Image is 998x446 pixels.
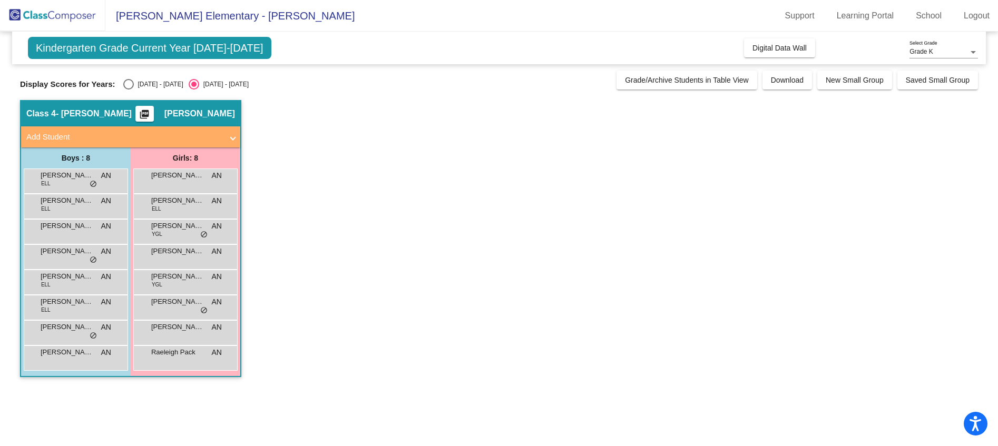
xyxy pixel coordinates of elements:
span: Digital Data Wall [752,44,807,52]
span: [PERSON_NAME] [41,296,93,307]
span: do_not_disturb_alt [90,332,97,340]
span: [PERSON_NAME] [41,246,93,256]
span: [PERSON_NAME] [PERSON_NAME] [151,322,204,332]
span: AN [101,271,111,282]
span: ELL [41,281,51,289]
span: AN [211,221,221,232]
span: do_not_disturb_alt [90,180,97,189]
div: Boys : 8 [21,147,131,169]
span: AN [101,170,111,181]
span: [PERSON_NAME] [PERSON_NAME] [41,271,93,282]
span: do_not_disturb_alt [90,256,97,264]
span: AN [101,246,111,257]
mat-radio-group: Select an option [123,79,249,90]
span: [PERSON_NAME] [151,246,204,256]
span: Kindergarten Grade Current Year [DATE]-[DATE] [28,37,271,59]
span: AN [211,347,221,358]
span: AN [101,322,111,333]
span: Grade K [909,48,933,55]
span: YGL [152,281,162,289]
span: [PERSON_NAME] [164,108,235,119]
span: New Small Group [826,76,884,84]
span: [PERSON_NAME] [41,322,93,332]
div: [DATE] - [DATE] [199,80,249,89]
span: AN [101,195,111,206]
a: Logout [955,7,998,24]
span: AN [211,296,221,308]
button: Digital Data Wall [744,38,815,57]
span: [PERSON_NAME] [41,170,93,181]
mat-expansion-panel-header: Add Student [21,126,240,147]
span: [PERSON_NAME] Wall [41,195,93,206]
span: do_not_disturb_alt [200,231,208,239]
span: - [PERSON_NAME] [56,108,132,119]
span: Grade/Archive Students in Table View [625,76,749,84]
span: [PERSON_NAME] [41,221,93,231]
button: Download [762,71,812,90]
span: AN [101,296,111,308]
span: [PERSON_NAME] Elementary - [PERSON_NAME] [105,7,355,24]
span: [PERSON_NAME] [PERSON_NAME] [151,195,204,206]
span: AN [101,221,111,232]
button: Saved Small Group [897,71,978,90]
div: Girls: 8 [131,147,240,169]
span: YGL [152,230,162,238]
a: Support [777,7,823,24]
span: do_not_disturb_alt [200,306,208,315]
a: Learning Portal [828,7,903,24]
span: Raeleigh Pack [151,347,204,358]
mat-panel-title: Add Student [26,131,222,143]
span: [PERSON_NAME] [151,221,204,231]
span: AN [211,246,221,257]
span: ELL [41,306,51,314]
a: School [907,7,950,24]
span: [PERSON_NAME] [151,170,204,181]
button: Grade/Archive Students in Table View [617,71,757,90]
mat-icon: picture_as_pdf [138,109,151,124]
button: New Small Group [817,71,892,90]
div: [DATE] - [DATE] [134,80,183,89]
span: ELL [41,205,51,213]
span: Download [771,76,804,84]
span: AN [211,322,221,333]
span: ELL [152,205,161,213]
span: Saved Small Group [906,76,970,84]
span: [PERSON_NAME] [151,271,204,282]
span: AN [211,271,221,282]
span: Display Scores for Years: [20,80,115,89]
span: ELL [41,180,51,187]
span: [PERSON_NAME] [41,347,93,358]
span: Class 4 [26,108,56,119]
span: AN [101,347,111,358]
span: [PERSON_NAME] [151,296,204,307]
span: AN [211,195,221,206]
span: AN [211,170,221,181]
button: Print Students Details [135,106,154,122]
